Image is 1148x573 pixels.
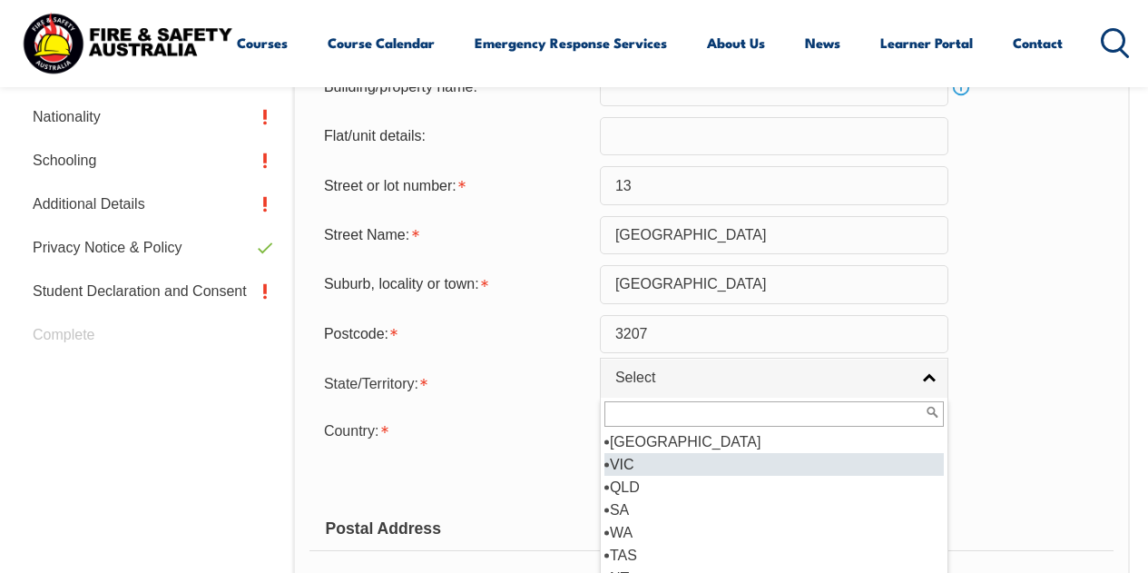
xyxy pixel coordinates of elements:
[18,226,283,270] a: Privacy Notice & Policy
[18,95,283,139] a: Nationality
[604,476,944,499] li: QLD
[604,499,944,521] li: SA
[309,168,600,203] div: Street or lot number is required.
[18,270,283,313] a: Student Declaration and Consent
[1013,21,1063,64] a: Contact
[309,119,600,153] div: Flat/unit details:
[604,544,944,567] li: TAS
[309,317,600,351] div: Postcode is required.
[18,183,283,226] a: Additional Details
[309,70,600,104] div: Building/property name:
[604,521,944,544] li: WA
[880,21,973,64] a: Learner Portal
[309,506,1114,551] div: Postal Address
[309,364,600,400] div: State/Territory is required.
[309,267,600,301] div: Suburb, locality or town is required.
[324,376,418,391] span: State/Territory:
[604,453,944,476] li: VIC
[324,423,378,439] span: Country:
[805,21,840,64] a: News
[328,21,435,64] a: Course Calendar
[18,139,283,183] a: Schooling
[475,21,667,64] a: Emergency Response Services
[309,218,600,252] div: Street Name is required.
[309,411,600,448] div: Country is required.
[707,21,765,64] a: About Us
[615,369,909,388] span: Select
[237,21,288,64] a: Courses
[604,430,944,453] li: [GEOGRAPHIC_DATA]
[948,74,974,100] a: Info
